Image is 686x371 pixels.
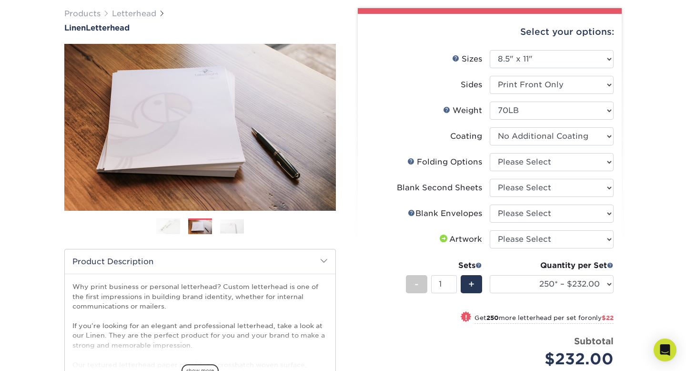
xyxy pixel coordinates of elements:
img: Linen 02 [64,44,336,211]
div: Sizes [452,53,482,65]
div: Weight [443,105,482,116]
div: Blank Envelopes [408,208,482,219]
span: only [588,314,614,321]
span: $22 [602,314,614,321]
div: Select your options: [365,14,614,50]
a: Products [64,9,101,18]
div: Quantity per Set [490,260,614,271]
strong: Subtotal [574,336,614,346]
h2: Product Description [65,249,335,274]
div: Open Intercom Messenger [654,339,676,361]
small: Get more letterhead per set for [474,314,614,324]
span: ! [465,312,467,322]
div: Folding Options [407,156,482,168]
img: Letterhead 02 [188,220,212,235]
strong: 250 [486,314,499,321]
span: + [468,277,474,291]
div: Sides [461,79,482,91]
div: Coating [450,131,482,142]
div: Sets [406,260,482,271]
div: Artwork [438,234,482,245]
span: Linen [64,23,86,32]
span: - [414,277,419,291]
div: $232.00 [497,348,614,371]
a: Letterhead [112,9,156,18]
img: Letterhead 03 [220,219,244,234]
a: LinenLetterhead [64,23,336,32]
iframe: Google Customer Reviews [2,342,81,368]
h1: Letterhead [64,23,336,32]
img: Letterhead 01 [156,218,180,235]
div: Blank Second Sheets [397,182,482,194]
